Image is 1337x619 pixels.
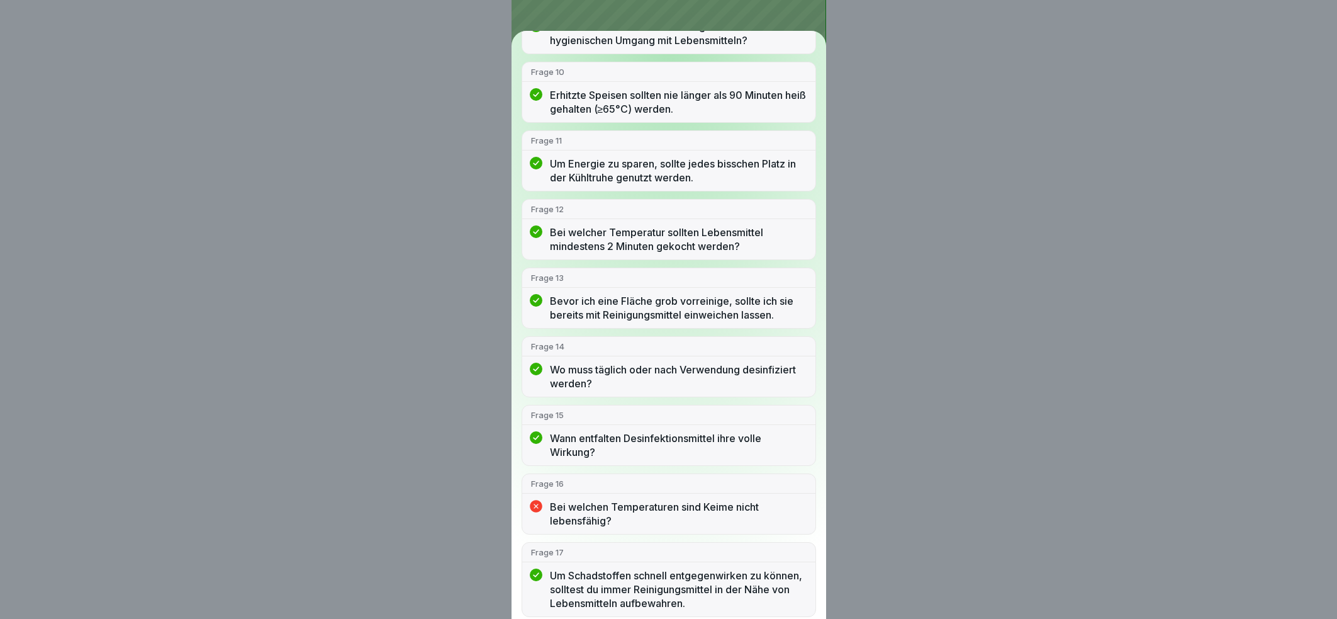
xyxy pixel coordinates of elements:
p: Bei welchen Temperaturen sind Keime nicht lebensfähig? [550,500,807,528]
p: Frage 11 [531,135,807,146]
p: Frage 13 [531,272,807,283]
p: Erhitzte Speisen sollten nie länger als 90 Minuten heiß gehalten (≥65°C) werden. [550,88,807,116]
p: Frage 17 [531,547,807,558]
p: Bevor ich eine Fläche grob vorreinige, sollte ich sie bereits mit Reinigungsmittel einweichen las... [550,294,807,322]
p: Welche Maßnahmen sind wichtig für den hygienischen Umgang mit Lebensmitteln? [550,20,807,47]
p: Wo muss täglich oder nach Verwendung desinfiziert werden? [550,363,807,390]
p: Frage 10 [531,66,807,77]
p: Frage 16 [531,478,807,489]
p: Frage 12 [531,203,807,215]
p: Um Energie zu sparen, sollte jedes bisschen Platz in der Kühltruhe genutzt werden. [550,157,807,185]
p: Um Schadstoffen schnell entgegenwirken zu können, solltest du immer Reinigungsmittel in der Nähe ... [550,569,807,610]
p: Bei welcher Temperatur sollten Lebensmittel mindestens 2 Minuten gekocht werden? [550,225,807,253]
p: Frage 15 [531,409,807,421]
p: Frage 14 [531,341,807,352]
p: Wann entfalten Desinfektionsmittel ihre volle Wirkung? [550,431,807,459]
